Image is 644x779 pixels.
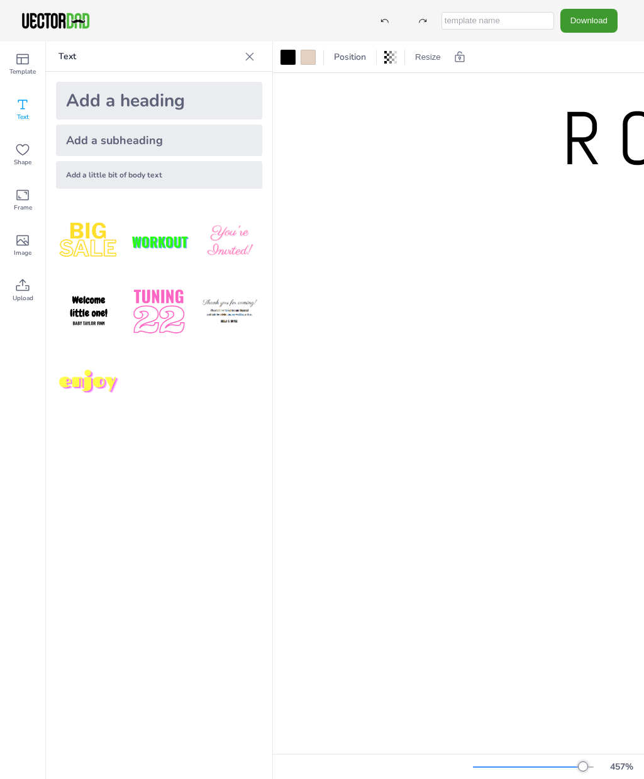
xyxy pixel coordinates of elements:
[126,279,192,345] img: 1B4LbXY.png
[14,157,31,167] span: Shape
[13,293,33,303] span: Upload
[56,279,121,345] img: GNLDUe7.png
[20,11,91,30] img: VectorDad-1.png
[331,51,369,63] span: Position
[197,209,262,274] img: BBMXfK6.png
[126,209,192,274] img: XdJCRjX.png
[56,350,121,415] img: M7yqmqo.png
[14,248,31,258] span: Image
[441,12,554,30] input: template name
[58,42,240,72] p: Text
[560,9,618,32] button: Download
[56,125,262,156] div: Add a subheading
[197,279,262,345] img: K4iXMrW.png
[14,203,32,213] span: Frame
[410,47,446,67] button: Resize
[56,209,121,274] img: style1.png
[606,761,636,773] div: 457 %
[56,82,262,120] div: Add a heading
[9,67,36,77] span: Template
[17,112,29,122] span: Text
[56,161,262,189] div: Add a little bit of body text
